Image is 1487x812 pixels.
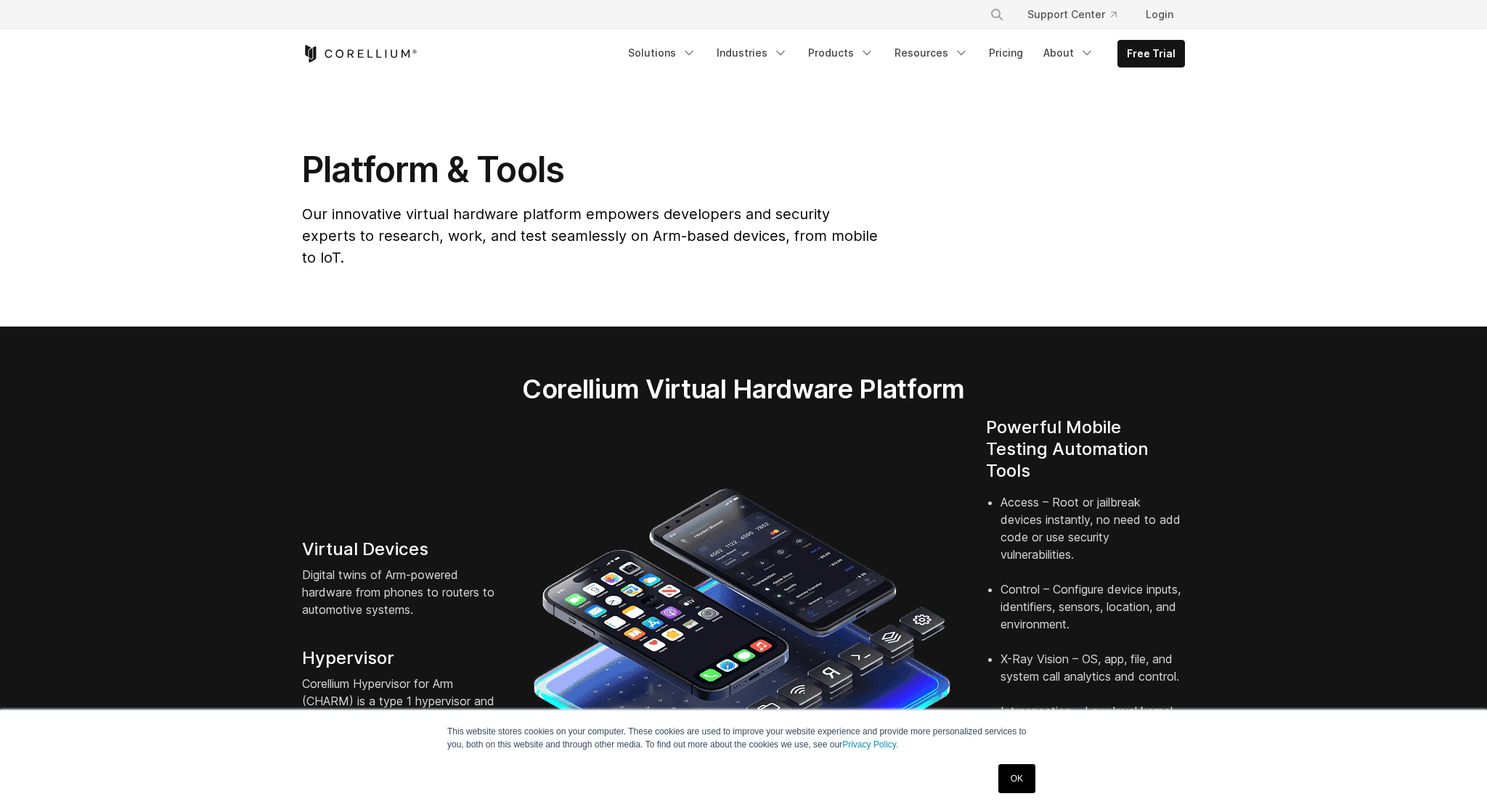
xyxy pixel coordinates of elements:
h4: Virtual Devices [302,538,501,560]
a: Resources [886,40,977,66]
li: Introspection – Low-level kernel debugging and boot control. [1001,702,1185,755]
a: Privacy Policy. [842,739,898,750]
a: About [1035,40,1103,66]
div: Navigation Menu [619,40,1185,67]
li: Access – Root or jailbreak devices instantly, no need to add code or use security vulnerabilities. [1001,493,1185,581]
a: Free Trial [1118,41,1184,67]
span: Our innovative virtual hardware platform empowers developers and security experts to research, wo... [302,205,878,266]
button: Search [984,1,1010,28]
div: Navigation Menu [972,1,1185,28]
h4: Hypervisor [302,647,501,669]
li: Control – Configure device inputs, identifiers, sensors, location, and environment. [1001,581,1185,650]
li: X-Ray Vision – OS, app, file, and system call analytics and control. [1001,650,1185,702]
a: Pricing [980,40,1032,66]
h4: Powerful Mobile Testing Automation Tools [986,417,1185,482]
h2: Corellium Virtual Hardware Platform [454,373,1032,405]
p: Corellium Hypervisor for Arm (CHARM) is a type 1 hypervisor and the only one of its kind. [302,675,501,727]
a: Solutions [619,40,705,66]
a: Support Center [1016,1,1128,28]
p: Digital twins of Arm-powered hardware from phones to routers to automotive systems. [302,566,501,618]
a: OK [998,764,1035,793]
a: Products [799,40,883,66]
a: Corellium Home [302,45,417,62]
a: Login [1134,1,1185,28]
a: Industries [708,40,797,66]
h1: Platform & Tools [302,148,881,192]
p: This website stores cookies on your computer. These cookies are used to improve your website expe... [447,725,1040,751]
